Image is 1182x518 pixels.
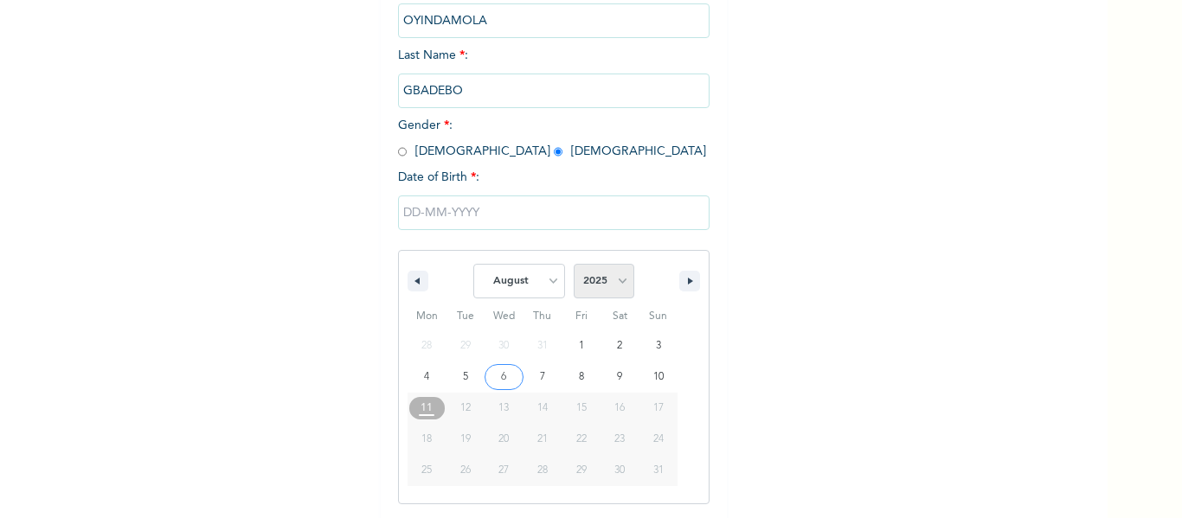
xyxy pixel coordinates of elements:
button: 14 [524,393,562,424]
button: 8 [562,361,601,393]
button: 17 [639,393,678,424]
span: 15 [576,393,587,424]
button: 7 [524,361,562,393]
button: 1 [562,330,601,361]
button: 22 [562,424,601,455]
button: 28 [524,455,562,486]
input: Enter your first name [398,3,710,38]
input: Enter your last name [398,74,710,108]
span: 14 [537,393,548,424]
button: 23 [601,424,639,455]
span: Date of Birth : [398,169,479,187]
button: 6 [485,361,524,393]
span: 16 [614,393,625,424]
span: 13 [498,393,509,424]
span: Last Name : [398,49,710,97]
span: 23 [614,424,625,455]
span: 21 [537,424,548,455]
span: Wed [485,303,524,330]
span: Fri [562,303,601,330]
span: 7 [540,361,545,393]
span: 22 [576,424,587,455]
button: 18 [408,424,446,455]
button: 10 [639,361,678,393]
span: 11 [421,393,433,424]
span: Gender : [DEMOGRAPHIC_DATA] [DEMOGRAPHIC_DATA] [398,119,706,157]
span: 27 [498,455,509,486]
span: 8 [579,361,584,393]
button: 11 [408,393,446,424]
button: 20 [485,424,524,455]
span: 26 [460,455,471,486]
span: 17 [653,393,664,424]
button: 25 [408,455,446,486]
span: 10 [653,361,664,393]
span: 4 [424,361,429,393]
button: 5 [446,361,485,393]
span: Tue [446,303,485,330]
span: 9 [617,361,622,393]
button: 12 [446,393,485,424]
button: 16 [601,393,639,424]
button: 13 [485,393,524,424]
button: 30 [601,455,639,486]
span: 29 [576,455,587,486]
button: 3 [639,330,678,361]
button: 24 [639,424,678,455]
span: Thu [524,303,562,330]
span: 5 [463,361,468,393]
span: Sat [601,303,639,330]
span: 12 [460,393,471,424]
span: 6 [501,361,506,393]
button: 31 [639,455,678,486]
span: 24 [653,424,664,455]
button: 9 [601,361,639,393]
button: 4 [408,361,446,393]
span: 2 [617,330,622,361]
span: 30 [614,455,625,486]
span: 25 [421,455,432,486]
button: 2 [601,330,639,361]
button: 15 [562,393,601,424]
span: 18 [421,424,432,455]
button: 26 [446,455,485,486]
span: 19 [460,424,471,455]
span: 3 [656,330,661,361]
span: 28 [537,455,548,486]
span: 31 [653,455,664,486]
span: Mon [408,303,446,330]
span: 1 [579,330,584,361]
button: 29 [562,455,601,486]
button: 19 [446,424,485,455]
input: DD-MM-YYYY [398,195,710,230]
button: 27 [485,455,524,486]
span: 20 [498,424,509,455]
button: 21 [524,424,562,455]
span: Sun [639,303,678,330]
